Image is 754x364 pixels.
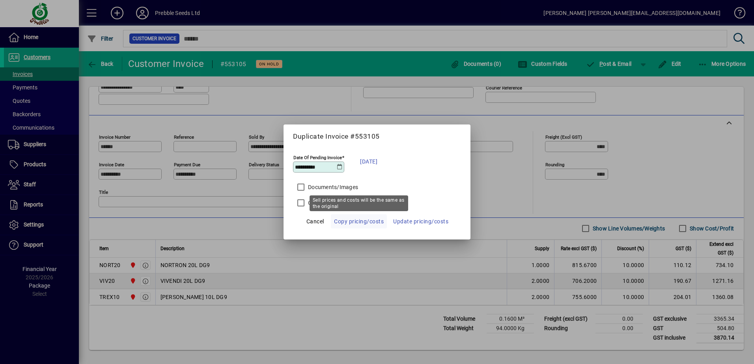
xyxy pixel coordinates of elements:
[302,214,328,228] button: Cancel
[306,183,358,191] label: Documents/Images
[390,214,452,228] button: Update pricing/costs
[360,157,377,166] span: [DATE]
[334,217,384,226] span: Copy pricing/costs
[306,217,324,226] span: Cancel
[331,214,387,228] button: Copy pricing/costs
[393,217,448,226] span: Update pricing/costs
[310,195,408,211] div: Sell prices and costs will be the same as the original
[293,155,342,160] mat-label: Date Of Pending Invoice
[356,152,381,171] button: [DATE]
[293,132,461,141] h5: Duplicate Invoice #553105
